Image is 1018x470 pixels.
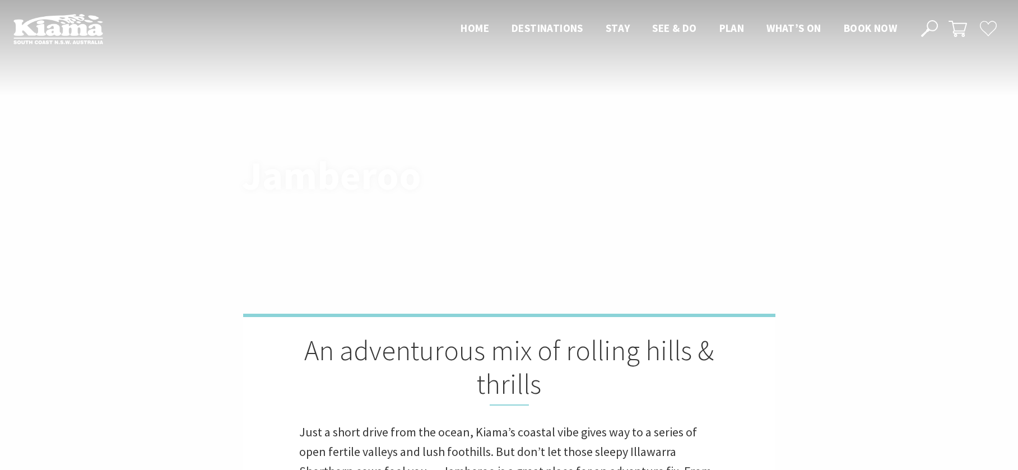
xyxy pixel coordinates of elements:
img: Kiama Logo [13,13,103,44]
span: Destinations [512,21,583,35]
span: Stay [606,21,630,35]
span: Plan [719,21,745,35]
h1: Jamberoo [242,154,559,197]
span: See & Do [652,21,696,35]
h2: An adventurous mix of rolling hills & thrills [299,334,719,406]
span: Book now [844,21,897,35]
nav: Main Menu [449,20,908,38]
span: What’s On [766,21,821,35]
span: Home [461,21,489,35]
